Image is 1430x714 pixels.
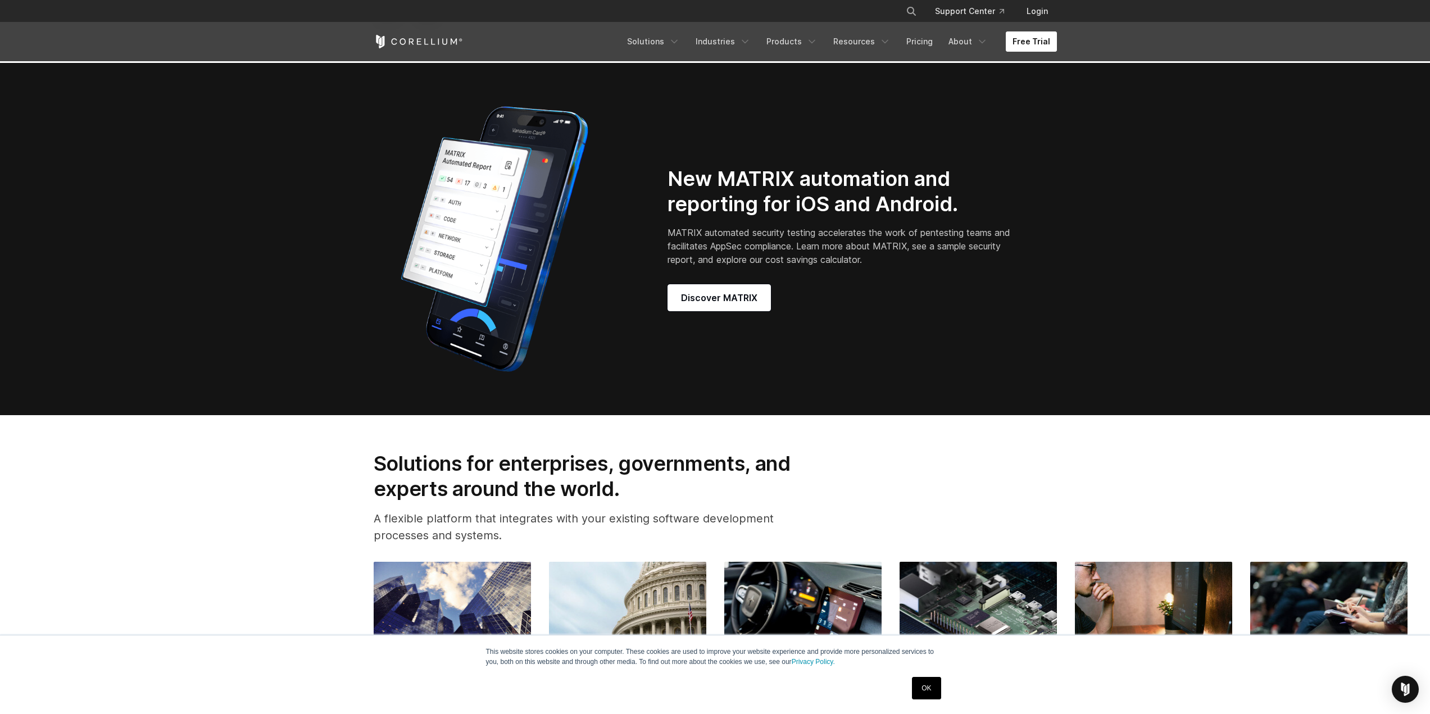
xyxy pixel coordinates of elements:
p: This website stores cookies on your computer. These cookies are used to improve your website expe... [486,647,945,667]
div: Open Intercom Messenger [1392,676,1419,703]
h2: New MATRIX automation and reporting for iOS and Android. [668,166,1014,217]
button: Search [901,1,921,21]
img: Journalism [1250,562,1408,660]
img: Hardware [900,562,1057,660]
a: OK [912,677,941,699]
h2: Solutions for enterprises, governments, and experts around the world. [374,451,821,501]
a: Resources [827,31,897,52]
a: Login [1018,1,1057,21]
img: Corellium_MATRIX_Hero_1_1x [374,99,615,380]
p: MATRIX automated security testing accelerates the work of pentesting teams and facilitates AppSec... [668,226,1014,266]
a: Corellium Home [374,35,463,48]
div: Navigation Menu [620,31,1057,52]
a: Free Trial [1006,31,1057,52]
img: Automotive [724,562,882,660]
a: Support Center [926,1,1013,21]
img: Enterprise [374,562,531,660]
a: Privacy Policy. [792,658,835,666]
span: Discover MATRIX [681,291,757,304]
img: Education [1075,562,1232,660]
a: Industries [689,31,757,52]
p: A flexible platform that integrates with your existing software development processes and systems. [374,510,821,544]
a: Solutions [620,31,687,52]
a: Products [760,31,824,52]
img: Government [549,562,706,660]
a: Discover MATRIX [668,284,771,311]
div: Navigation Menu [892,1,1057,21]
a: Pricing [900,31,939,52]
a: About [942,31,995,52]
